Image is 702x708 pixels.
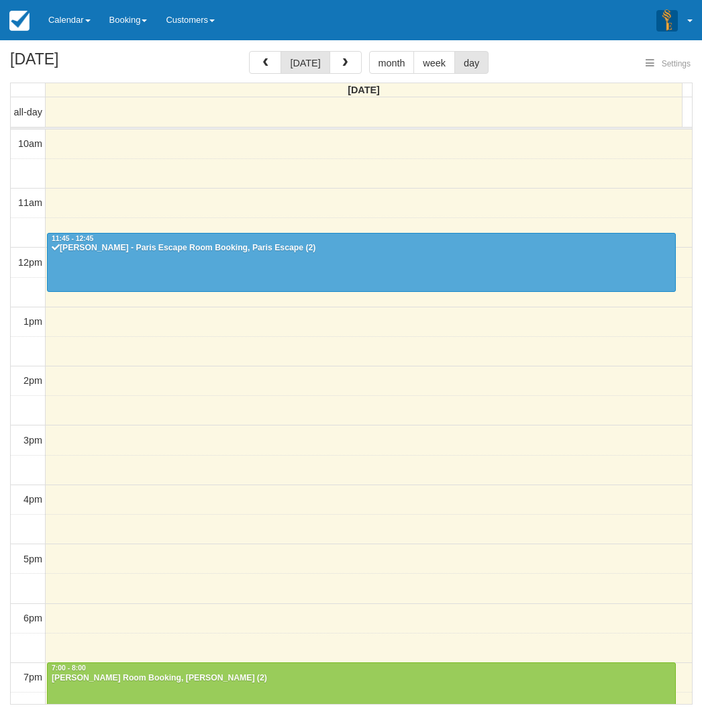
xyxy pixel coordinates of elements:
[18,257,42,268] span: 12pm
[638,54,699,74] button: Settings
[51,243,672,254] div: [PERSON_NAME] - Paris Escape Room Booking, Paris Escape (2)
[52,664,86,672] span: 7:00 - 8:00
[23,554,42,564] span: 5pm
[14,107,42,117] span: all-day
[413,51,455,74] button: week
[23,435,42,446] span: 3pm
[23,375,42,386] span: 2pm
[10,51,180,76] h2: [DATE]
[369,51,415,74] button: month
[281,51,330,74] button: [DATE]
[23,316,42,327] span: 1pm
[18,138,42,149] span: 10am
[348,85,380,95] span: [DATE]
[656,9,678,31] img: A3
[662,59,691,68] span: Settings
[51,673,672,684] div: [PERSON_NAME] Room Booking, [PERSON_NAME] (2)
[47,233,676,292] a: 11:45 - 12:45[PERSON_NAME] - Paris Escape Room Booking, Paris Escape (2)
[18,197,42,208] span: 11am
[23,672,42,682] span: 7pm
[23,494,42,505] span: 4pm
[9,11,30,31] img: checkfront-main-nav-mini-logo.png
[52,235,93,242] span: 11:45 - 12:45
[23,613,42,623] span: 6pm
[454,51,489,74] button: day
